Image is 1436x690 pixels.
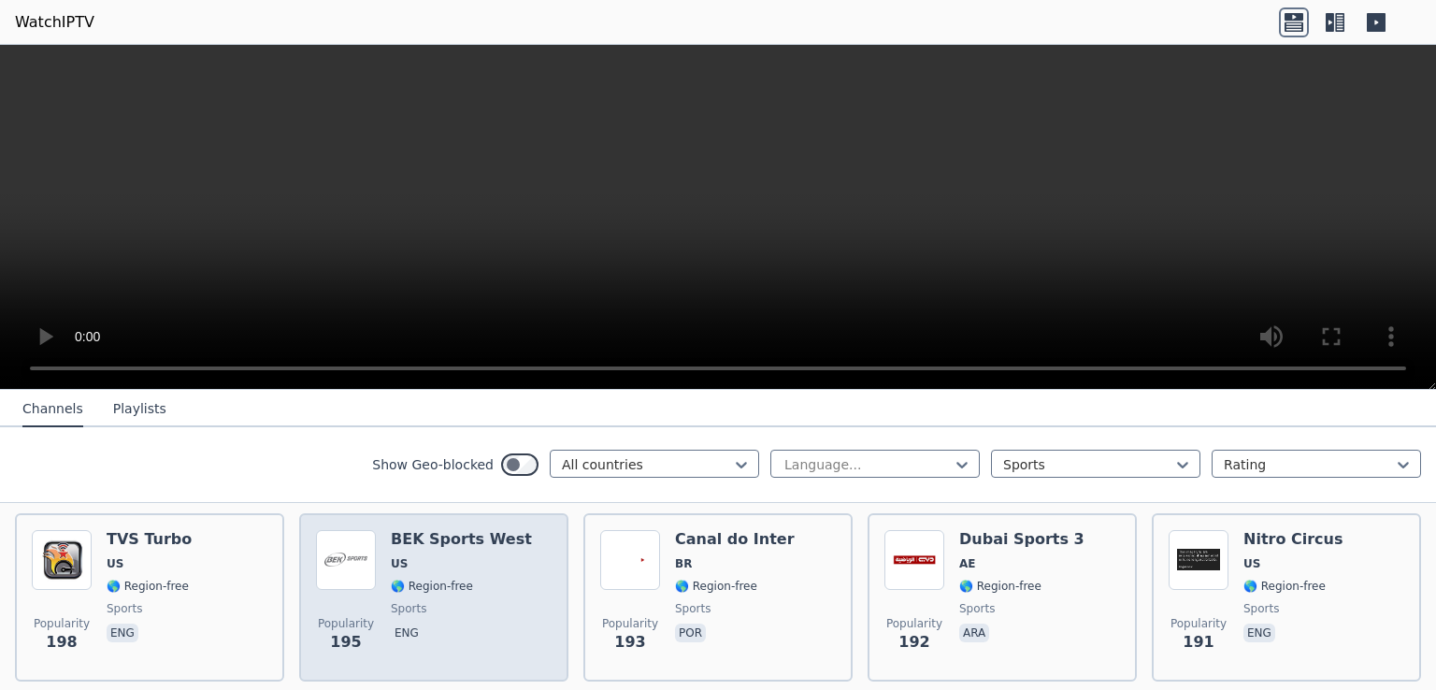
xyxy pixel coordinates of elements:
span: sports [1243,601,1279,616]
span: Popularity [1170,616,1227,631]
h6: TVS Turbo [107,530,192,549]
span: AE [959,556,975,571]
span: Popularity [34,616,90,631]
img: BEK Sports West [316,530,376,590]
img: Nitro Circus [1169,530,1228,590]
span: 193 [614,631,645,654]
span: BR [675,556,692,571]
img: Canal do Inter [600,530,660,590]
span: 195 [330,631,361,654]
p: eng [107,624,138,642]
p: eng [1243,624,1275,642]
p: por [675,624,706,642]
h6: Nitro Circus [1243,530,1343,549]
span: Popularity [886,616,942,631]
p: ara [959,624,989,642]
span: 🌎 Region-free [1243,579,1326,594]
span: Popularity [602,616,658,631]
img: TVS Turbo [32,530,92,590]
span: sports [959,601,995,616]
span: 191 [1183,631,1213,654]
label: Show Geo-blocked [372,455,494,474]
span: sports [675,601,711,616]
span: 🌎 Region-free [107,579,189,594]
h6: Dubai Sports 3 [959,530,1084,549]
span: 192 [898,631,929,654]
h6: Canal do Inter [675,530,795,549]
button: Playlists [113,392,166,427]
span: 198 [46,631,77,654]
span: US [391,556,408,571]
span: 🌎 Region-free [959,579,1041,594]
h6: BEK Sports West [391,530,532,549]
img: Dubai Sports 3 [884,530,944,590]
span: 🌎 Region-free [675,579,757,594]
p: eng [391,624,423,642]
span: sports [107,601,142,616]
span: US [1243,556,1260,571]
span: US [107,556,123,571]
span: 🌎 Region-free [391,579,473,594]
button: Channels [22,392,83,427]
span: sports [391,601,426,616]
span: Popularity [318,616,374,631]
a: WatchIPTV [15,11,94,34]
